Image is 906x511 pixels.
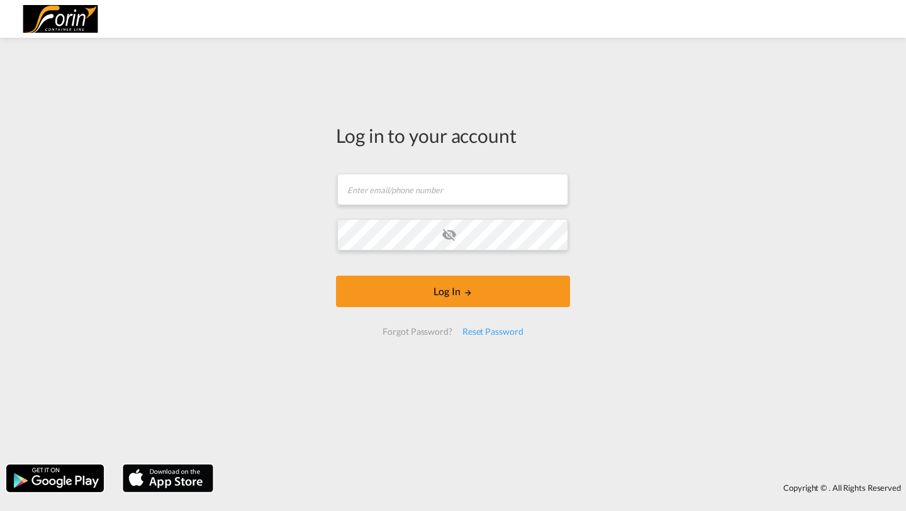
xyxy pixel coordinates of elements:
[457,320,528,343] div: Reset Password
[442,227,457,242] md-icon: icon-eye-off
[121,463,215,493] img: apple.png
[19,5,104,33] img: 8bd67a505d5b11f09bbedfe49e11c760.png
[337,174,568,205] input: Enter email/phone number
[220,477,906,498] div: Copyright © . All Rights Reserved
[336,122,570,149] div: Log in to your account
[5,463,105,493] img: google.png
[377,320,457,343] div: Forgot Password?
[336,276,570,307] button: LOGIN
